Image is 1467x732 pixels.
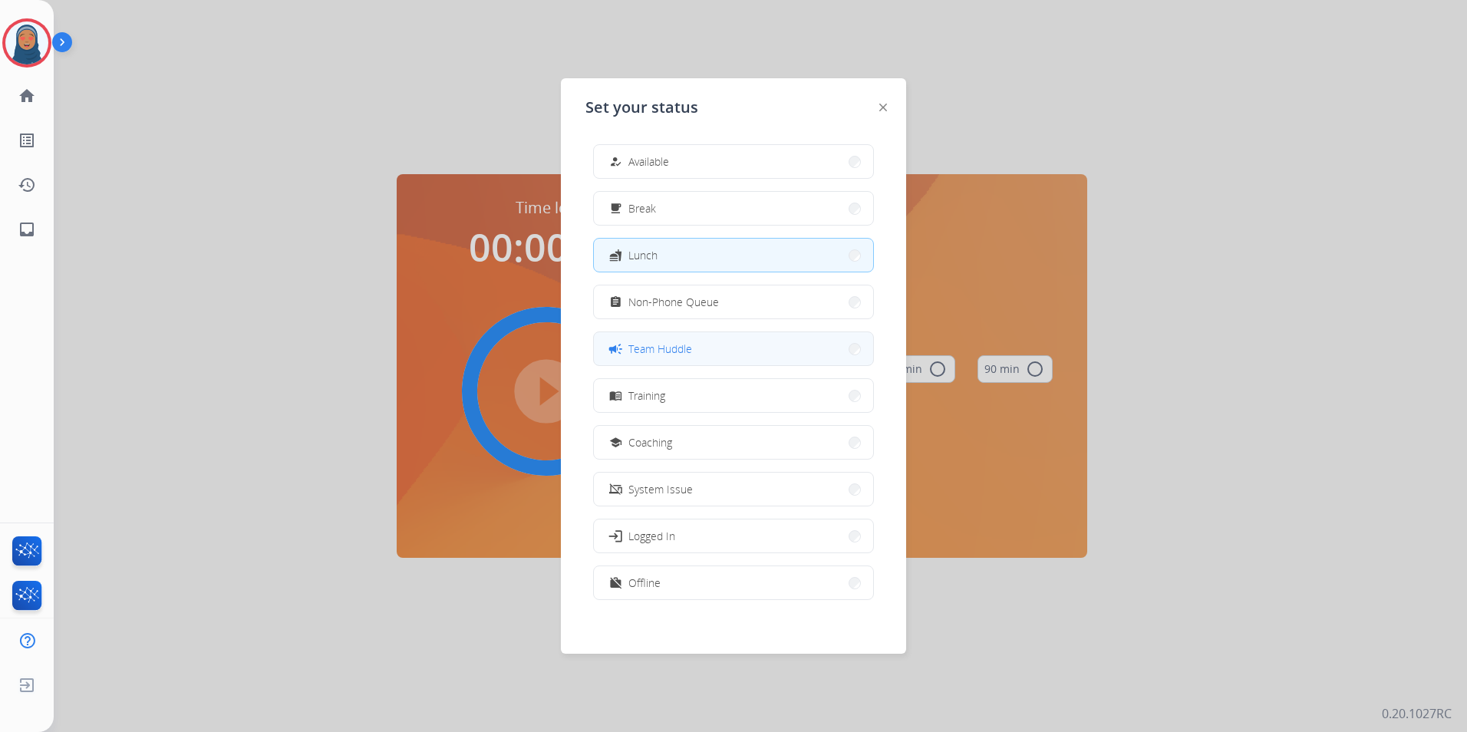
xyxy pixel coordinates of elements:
span: Available [628,153,669,170]
button: System Issue [594,473,873,506]
span: Non-Phone Queue [628,294,719,310]
span: Logged In [628,528,675,544]
mat-icon: phonelink_off [609,483,622,496]
mat-icon: login [608,528,623,543]
span: Offline [628,575,661,591]
p: 0.20.1027RC [1382,704,1452,723]
button: Break [594,192,873,225]
mat-icon: history [18,176,36,194]
mat-icon: home [18,87,36,105]
button: Logged In [594,519,873,552]
mat-icon: list_alt [18,131,36,150]
mat-icon: inbox [18,220,36,239]
mat-icon: free_breakfast [609,202,622,215]
button: Offline [594,566,873,599]
mat-icon: work_off [609,576,622,589]
button: Training [594,379,873,412]
span: Coaching [628,434,672,450]
button: Team Huddle [594,332,873,365]
button: Non-Phone Queue [594,285,873,318]
span: Training [628,387,665,404]
span: Set your status [585,97,698,118]
span: Team Huddle [628,341,692,357]
span: Lunch [628,247,658,263]
mat-icon: how_to_reg [609,155,622,168]
button: Available [594,145,873,178]
img: avatar [5,21,48,64]
span: Break [628,200,656,216]
span: System Issue [628,481,693,497]
mat-icon: fastfood [609,249,622,262]
button: Coaching [594,426,873,459]
button: Lunch [594,239,873,272]
mat-icon: school [609,436,622,449]
mat-icon: campaign [608,341,623,356]
mat-icon: assignment [609,295,622,308]
mat-icon: menu_book [609,389,622,402]
img: close-button [879,104,887,111]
